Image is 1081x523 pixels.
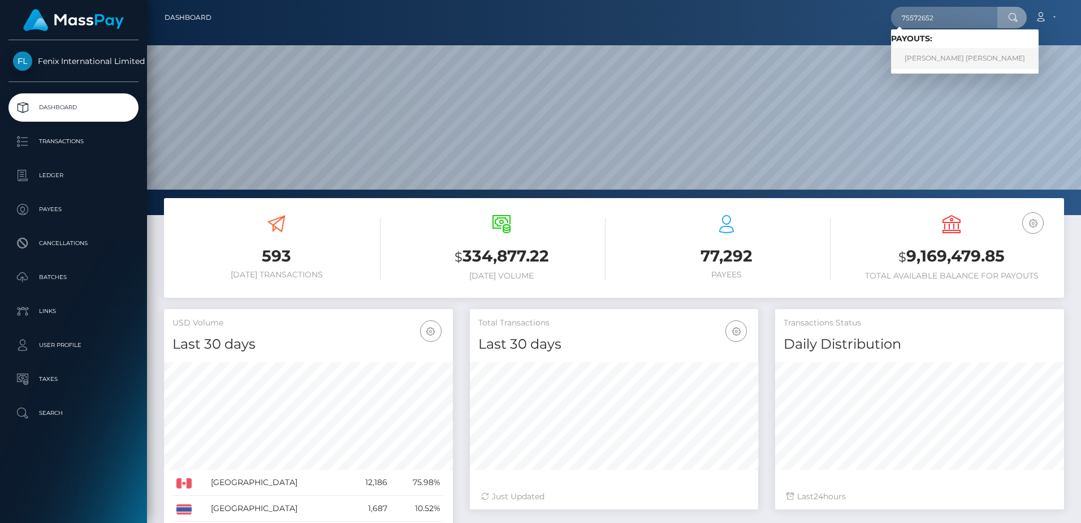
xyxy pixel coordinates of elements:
span: 24 [814,491,823,501]
td: 12,186 [347,470,392,496]
p: Links [13,303,134,320]
a: Cancellations [8,229,139,258]
h4: Last 30 days [172,335,444,354]
img: MassPay Logo [23,9,124,31]
td: 1,687 [347,496,392,522]
a: Transactions [8,127,139,156]
td: [GEOGRAPHIC_DATA] [207,496,347,522]
a: Dashboard [165,6,211,29]
h6: Payees [622,270,831,280]
a: Links [8,297,139,325]
td: 75.98% [391,470,444,496]
img: CA.png [176,478,192,488]
p: Taxes [13,371,134,388]
h6: [DATE] Volume [397,271,606,281]
h6: [DATE] Transactions [172,270,380,280]
small: $ [898,249,906,265]
p: Transactions [13,133,134,150]
p: User Profile [13,337,134,354]
input: Search... [891,7,997,28]
h6: Payouts: [891,34,1039,44]
a: Taxes [8,365,139,393]
h4: Daily Distribution [784,335,1056,354]
a: Ledger [8,161,139,190]
td: [GEOGRAPHIC_DATA] [207,470,347,496]
a: User Profile [8,331,139,359]
p: Dashboard [13,99,134,116]
h3: 77,292 [622,245,831,267]
h6: Total Available Balance for Payouts [847,271,1056,281]
img: TH.png [176,504,192,515]
p: Batches [13,269,134,286]
h3: 593 [172,245,380,267]
div: Last hours [786,491,1053,503]
span: Fenix International Limited [8,56,139,66]
a: Payees [8,195,139,224]
h5: Transactions Status [784,318,1056,329]
h4: Last 30 days [478,335,750,354]
p: Cancellations [13,235,134,252]
a: [PERSON_NAME] [PERSON_NAME] [891,48,1039,69]
p: Payees [13,201,134,218]
p: Search [13,405,134,422]
div: Just Updated [481,491,747,503]
h3: 334,877.22 [397,245,606,268]
img: Fenix International Limited [13,52,32,71]
h5: Total Transactions [478,318,750,329]
a: Dashboard [8,93,139,122]
h3: 9,169,479.85 [847,245,1056,268]
h5: USD Volume [172,318,444,329]
a: Search [8,399,139,427]
small: $ [455,249,462,265]
p: Ledger [13,167,134,184]
a: Batches [8,263,139,291]
td: 10.52% [391,496,444,522]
